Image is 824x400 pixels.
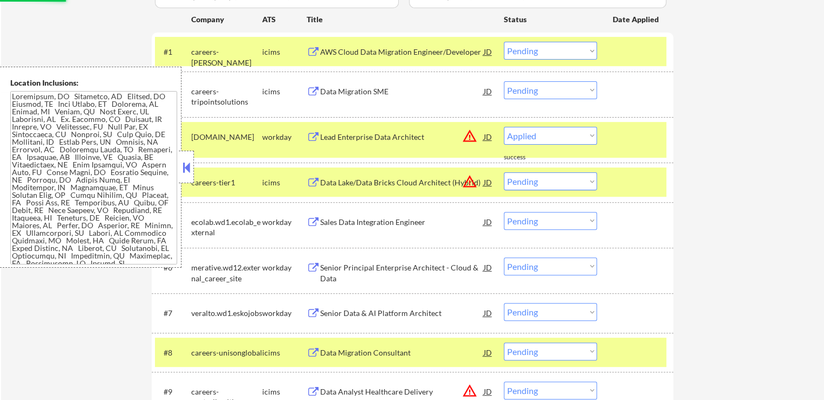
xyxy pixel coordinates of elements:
div: icims [262,177,307,188]
div: ATS [262,14,307,25]
div: JD [483,172,494,192]
div: workday [262,217,307,228]
div: icims [262,347,307,358]
div: success [504,153,547,162]
div: Data Lake/Data Bricks Cloud Architect (Hybrid) [320,177,484,188]
div: merative.wd12.external_career_site [191,262,262,283]
div: Status [504,9,597,29]
div: workday [262,262,307,273]
div: JD [483,343,494,362]
button: warning_amber [462,174,477,189]
div: Sales Data Integration Engineer [320,217,484,228]
div: icims [262,386,307,397]
div: JD [483,42,494,61]
div: JD [483,81,494,101]
div: JD [483,212,494,231]
div: [DOMAIN_NAME] [191,132,262,143]
div: icims [262,86,307,97]
div: AWS Cloud Data Migration Engineer/Developer [320,47,484,57]
div: Company [191,14,262,25]
div: JD [483,127,494,146]
div: ecolab.wd1.ecolab_external [191,217,262,238]
div: workday [262,132,307,143]
div: Data Analyst Healthcare Delivery [320,386,484,397]
div: Data Migration Consultant [320,347,484,358]
div: careers-[PERSON_NAME] [191,47,262,68]
div: careers-tripointsolutions [191,86,262,107]
div: workday [262,308,307,319]
div: careers-tier1 [191,177,262,188]
button: warning_amber [462,383,477,398]
div: Senior Data & AI Platform Architect [320,308,484,319]
div: careers-unisonglobal [191,347,262,358]
div: Data Migration SME [320,86,484,97]
button: warning_amber [462,128,477,144]
div: #1 [164,47,183,57]
div: Lead Enterprise Data Architect [320,132,484,143]
div: Title [307,14,494,25]
div: icims [262,47,307,57]
div: Location Inclusions: [10,78,177,88]
div: Senior Principal Enterprise Architect - Cloud & Data [320,262,484,283]
div: veralto.wd1.eskojobs [191,308,262,319]
div: JD [483,257,494,277]
div: #9 [164,386,183,397]
div: Date Applied [613,14,660,25]
div: JD [483,303,494,322]
div: #8 [164,347,183,358]
div: #7 [164,308,183,319]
